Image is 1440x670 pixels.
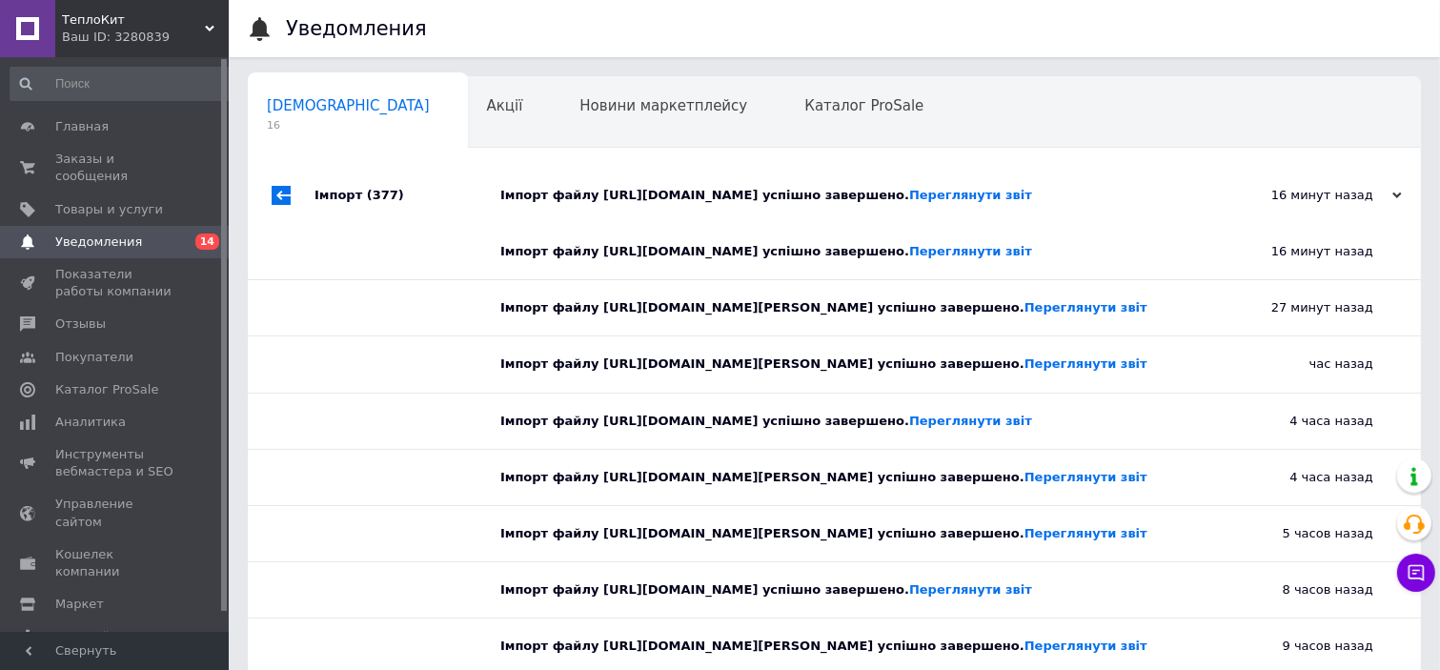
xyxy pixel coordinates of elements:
div: Імпорт файлу [URL][DOMAIN_NAME][PERSON_NAME] успішно завершено. [500,299,1183,316]
a: Переглянути звіт [1024,356,1147,371]
span: ТеплоКит [62,11,205,29]
div: 5 часов назад [1183,506,1421,561]
span: [DEMOGRAPHIC_DATA] [267,97,430,114]
div: Імпорт файлу [URL][DOMAIN_NAME] успішно завершено. [500,243,1183,260]
div: 8 часов назад [1183,562,1421,618]
div: час назад [1183,336,1421,392]
span: (377) [367,188,404,202]
div: Імпорт файлу [URL][DOMAIN_NAME] успішно завершено. [500,581,1183,599]
a: Переглянути звіт [1024,639,1147,653]
span: Управление сайтом [55,496,176,530]
div: Імпорт файлу [URL][DOMAIN_NAME][PERSON_NAME] успішно завершено. [500,355,1183,373]
a: Переглянути звіт [909,414,1032,428]
span: Уведомления [55,233,142,251]
div: Імпорт [314,167,500,224]
span: Товары и услуги [55,201,163,218]
span: Заказы и сообщения [55,151,176,185]
div: Імпорт файлу [URL][DOMAIN_NAME] успішно завершено. [500,413,1183,430]
span: Покупатели [55,349,133,366]
div: Ваш ID: 3280839 [62,29,229,46]
div: 16 минут назад [1183,224,1421,279]
span: Главная [55,118,109,135]
span: Отзывы [55,315,106,333]
a: Переглянути звіт [909,582,1032,597]
span: Новини маркетплейсу [579,97,747,114]
a: Переглянути звіт [909,244,1032,258]
span: Показатели работы компании [55,266,176,300]
span: 16 [267,118,430,132]
div: Імпорт файлу [URL][DOMAIN_NAME] успішно завершено. [500,187,1211,204]
span: Инструменты вебмастера и SEO [55,446,176,480]
div: 27 минут назад [1183,280,1421,335]
a: Переглянути звіт [1024,300,1147,315]
a: Переглянути звіт [1024,526,1147,540]
div: Імпорт файлу [URL][DOMAIN_NAME][PERSON_NAME] успішно завершено. [500,469,1183,486]
span: Акції [487,97,523,114]
button: Чат с покупателем [1397,554,1435,592]
div: 4 часа назад [1183,394,1421,449]
span: Аналитика [55,414,126,431]
div: 4 часа назад [1183,450,1421,505]
span: 14 [195,233,219,250]
h1: Уведомления [286,17,427,40]
span: Маркет [55,596,104,613]
a: Переглянути звіт [909,188,1032,202]
span: Каталог ProSale [804,97,923,114]
div: Імпорт файлу [URL][DOMAIN_NAME][PERSON_NAME] успішно завершено. [500,638,1183,655]
a: Переглянути звіт [1024,470,1147,484]
span: Настройки [55,628,125,645]
span: Кошелек компании [55,546,176,580]
input: Поиск [10,67,235,101]
span: Каталог ProSale [55,381,158,398]
div: 16 минут назад [1211,187,1402,204]
div: Імпорт файлу [URL][DOMAIN_NAME][PERSON_NAME] успішно завершено. [500,525,1183,542]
